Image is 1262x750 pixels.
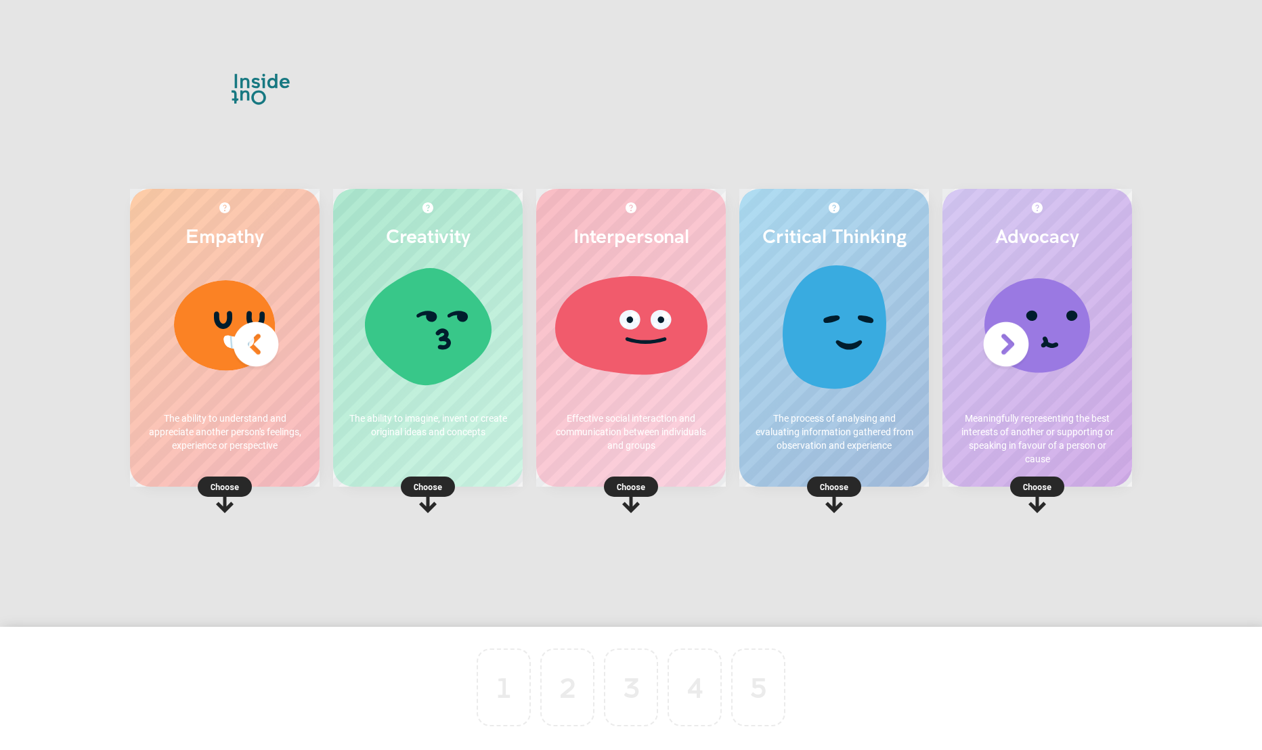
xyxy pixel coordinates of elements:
p: Choose [333,480,523,493]
p: Effective social interaction and communication between individuals and groups [550,412,712,452]
img: More about Empathy [219,202,230,213]
p: The ability to imagine, invent or create original ideas and concepts [347,412,509,439]
img: More about Critical Thinking [829,202,840,213]
p: Meaningfully representing the best interests of another or supporting or speaking in favour of a ... [956,412,1118,466]
h2: Interpersonal [550,224,712,247]
h2: Advocacy [956,224,1118,247]
p: Choose [130,480,320,493]
img: More about Creativity [422,202,433,213]
h2: Creativity [347,224,509,247]
img: Next [979,317,1033,372]
img: More about Interpersonal [626,202,636,213]
p: The process of analysing and evaluating information gathered from observation and experience [753,412,915,452]
p: Choose [942,480,1132,493]
p: Choose [536,480,726,493]
p: Choose [739,480,929,493]
img: More about Advocacy [1032,202,1043,213]
p: The ability to understand and appreciate another person's feelings, experience or perspective [144,412,306,452]
img: Previous [229,317,283,372]
h2: Empathy [144,224,306,247]
h2: Critical Thinking [753,224,915,247]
